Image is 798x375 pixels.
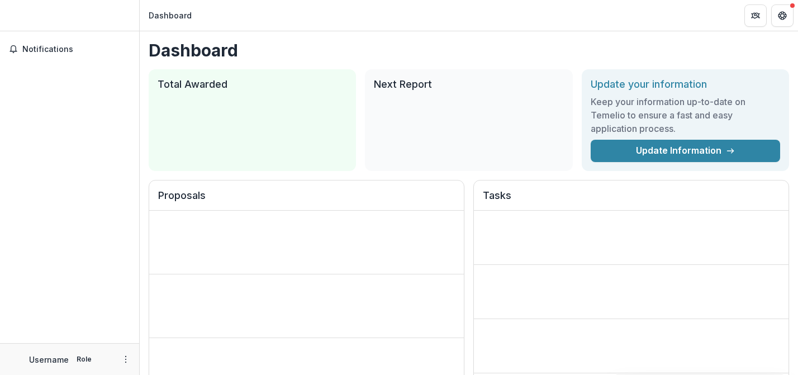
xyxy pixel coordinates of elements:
[591,78,780,91] h2: Update your information
[73,354,95,364] p: Role
[149,40,789,60] h1: Dashboard
[4,40,135,58] button: Notifications
[158,78,347,91] h2: Total Awarded
[144,7,196,23] nav: breadcrumb
[158,189,455,211] h2: Proposals
[119,353,132,366] button: More
[149,10,192,21] div: Dashboard
[483,189,780,211] h2: Tasks
[22,45,130,54] span: Notifications
[771,4,794,27] button: Get Help
[744,4,767,27] button: Partners
[591,140,780,162] a: Update Information
[591,95,780,135] h3: Keep your information up-to-date on Temelio to ensure a fast and easy application process.
[29,354,69,365] p: Username
[374,78,563,91] h2: Next Report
